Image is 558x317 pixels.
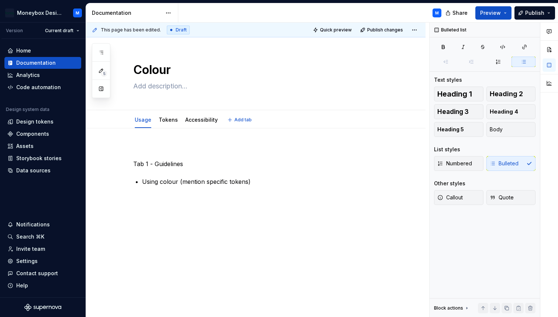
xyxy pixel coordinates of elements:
[142,177,396,186] p: Using colour (mention specific tokens)
[16,130,49,138] div: Components
[434,303,470,313] div: Block actions
[132,61,395,79] textarea: Colour
[4,45,81,57] a: Home
[490,126,503,133] span: Body
[437,160,472,167] span: Numbered
[490,194,514,201] span: Quote
[16,155,62,162] div: Storybook stories
[4,231,81,243] button: Search ⌘K
[437,194,463,201] span: Callout
[434,156,483,171] button: Numbered
[185,117,218,123] a: Accessibility
[486,104,536,119] button: Heading 4
[486,190,536,205] button: Quote
[16,245,45,253] div: Invite team
[16,47,31,54] div: Home
[133,159,396,168] p: Tab 1 - Guidelines
[16,270,58,277] div: Contact support
[525,9,544,17] span: Publish
[132,112,154,127] div: Usage
[437,90,472,98] span: Heading 1
[4,165,81,176] a: Data sources
[320,27,352,33] span: Quick preview
[182,112,221,127] div: Accessibility
[6,28,23,34] div: Version
[4,128,81,140] a: Components
[16,118,54,125] div: Design tokens
[6,107,49,112] div: Design system data
[101,71,107,77] span: 5
[367,27,403,33] span: Publish changes
[101,27,161,33] span: This page has been edited.
[434,104,483,119] button: Heading 3
[16,282,28,289] div: Help
[16,167,51,174] div: Data sources
[176,27,187,33] span: Draft
[4,219,81,230] button: Notifications
[442,6,472,20] button: Share
[437,108,469,115] span: Heading 3
[490,108,518,115] span: Heading 4
[4,140,81,152] a: Assets
[452,9,468,17] span: Share
[434,87,483,101] button: Heading 1
[4,116,81,128] a: Design tokens
[4,280,81,291] button: Help
[4,81,81,93] a: Code automation
[45,28,73,34] span: Current draft
[135,117,151,123] a: Usage
[16,71,40,79] div: Analytics
[4,57,81,69] a: Documentation
[4,267,81,279] button: Contact support
[225,115,255,125] button: Add tab
[16,84,61,91] div: Code automation
[475,6,512,20] button: Preview
[76,10,79,16] div: M
[490,90,523,98] span: Heading 2
[358,25,406,35] button: Publish changes
[16,257,38,265] div: Settings
[434,146,460,153] div: List styles
[5,9,14,17] img: c17557e8-ebdc-49e2-ab9e-7487adcf6d53.png
[16,233,44,240] div: Search ⌘K
[434,305,463,311] div: Block actions
[16,142,34,150] div: Assets
[92,9,162,17] div: Documentation
[434,190,483,205] button: Callout
[156,112,181,127] div: Tokens
[434,76,462,84] div: Text styles
[159,117,178,123] a: Tokens
[480,9,501,17] span: Preview
[4,152,81,164] a: Storybook stories
[1,5,84,21] button: Moneybox Design SystemM
[4,69,81,81] a: Analytics
[311,25,355,35] button: Quick preview
[234,117,252,123] span: Add tab
[16,221,50,228] div: Notifications
[17,9,64,17] div: Moneybox Design System
[4,255,81,267] a: Settings
[24,304,61,311] svg: Supernova Logo
[4,243,81,255] a: Invite team
[42,26,83,36] button: Current draft
[434,180,465,187] div: Other styles
[486,87,536,101] button: Heading 2
[514,6,555,20] button: Publish
[437,126,464,133] span: Heading 5
[486,122,536,137] button: Body
[16,59,56,67] div: Documentation
[434,122,483,137] button: Heading 5
[435,10,439,16] div: M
